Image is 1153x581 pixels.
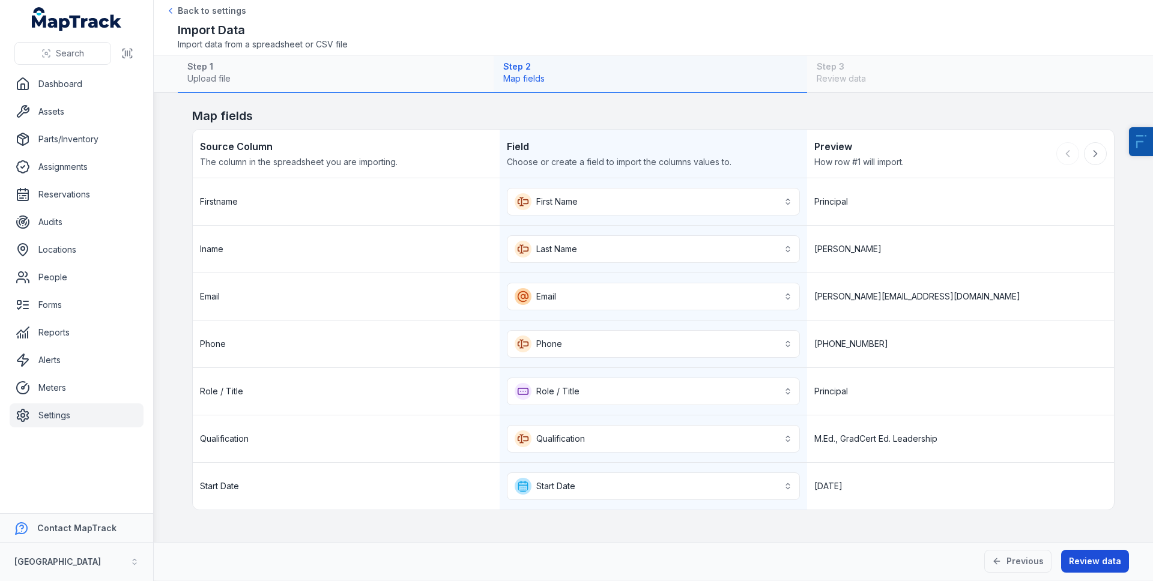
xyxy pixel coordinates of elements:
span: Back to settings [178,5,246,17]
button: Review data [1061,550,1129,573]
strong: Source Column [200,139,492,154]
span: Email [200,290,220,303]
strong: Step 2 [503,61,798,73]
h2: Map fields [192,107,1115,124]
span: Upload file [187,73,484,85]
button: Previous [984,550,1052,573]
button: Last Name [507,235,799,263]
a: Back to settings [166,5,246,17]
button: Step 2Map fields [494,56,808,93]
a: Settings [10,403,144,427]
button: Qualification [507,425,799,453]
span: Phone [200,338,226,350]
strong: Preview [814,139,1056,154]
a: MapTrack [32,7,122,31]
span: Choose or create a field to import the columns values to. [507,156,799,168]
a: Meters [10,376,144,400]
a: Locations [10,238,144,262]
a: Dashboard [10,72,144,96]
button: Email [507,283,799,310]
a: Assignments [10,155,144,179]
span: Map fields [503,73,798,85]
a: Forms [10,293,144,317]
a: Audits [10,210,144,234]
span: The column in the spreadsheet you are importing. [200,156,492,168]
strong: Contact MapTrack [37,523,117,533]
a: Parts/Inventory [10,127,144,151]
button: First Name [507,188,799,215]
span: How row #1 will import. [814,156,1056,168]
span: Firstname [200,196,238,208]
button: Step 1Upload file [178,56,494,93]
span: Start Date [200,480,239,492]
a: Reservations [10,182,144,206]
span: Search [56,47,84,59]
button: Phone [507,330,799,358]
a: Assets [10,100,144,124]
span: Role / Title [200,385,243,397]
button: Role / Title [507,378,799,405]
strong: [GEOGRAPHIC_DATA] [14,556,101,567]
span: Import data from a spreadsheet or CSV file [178,38,348,50]
a: Alerts [10,348,144,372]
span: lname [200,243,223,255]
h2: Import Data [178,22,348,38]
a: Reports [10,321,144,345]
strong: Field [507,139,799,154]
strong: Step 1 [187,61,484,73]
a: People [10,265,144,289]
span: Qualification [200,433,249,445]
button: Start Date [507,472,799,500]
button: Search [14,42,111,65]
